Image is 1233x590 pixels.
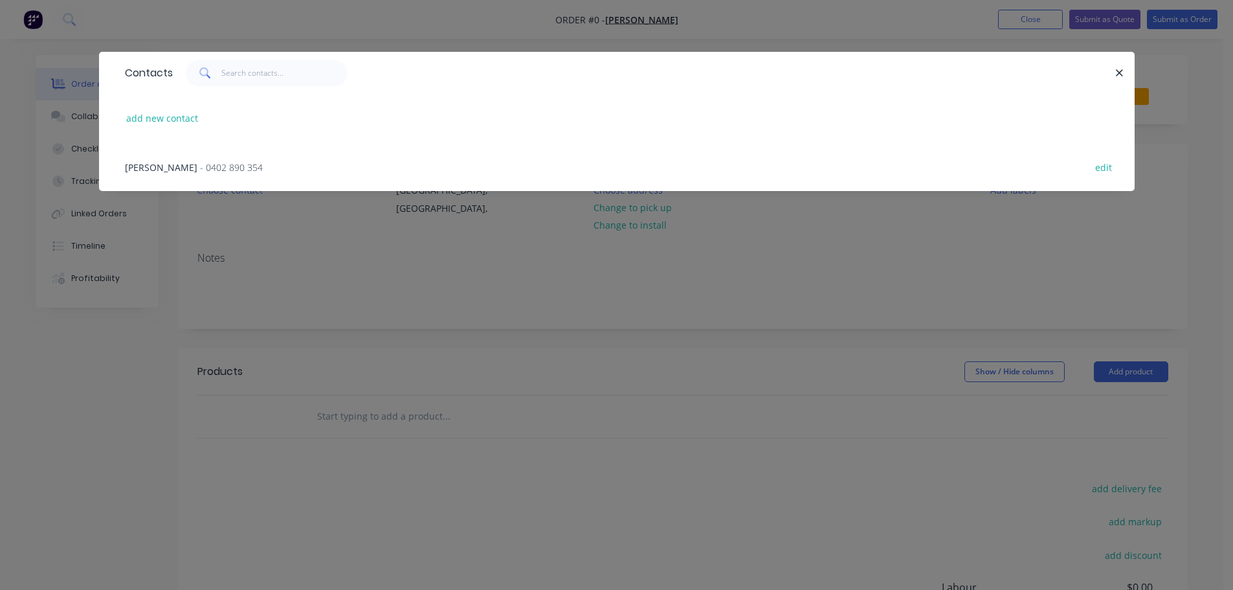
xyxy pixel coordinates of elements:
span: [PERSON_NAME] [125,161,197,174]
input: Search contacts... [221,60,348,86]
span: - 0402 890 354 [200,161,263,174]
button: edit [1089,158,1119,176]
button: add new contact [120,109,205,127]
div: Contacts [118,52,173,94]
